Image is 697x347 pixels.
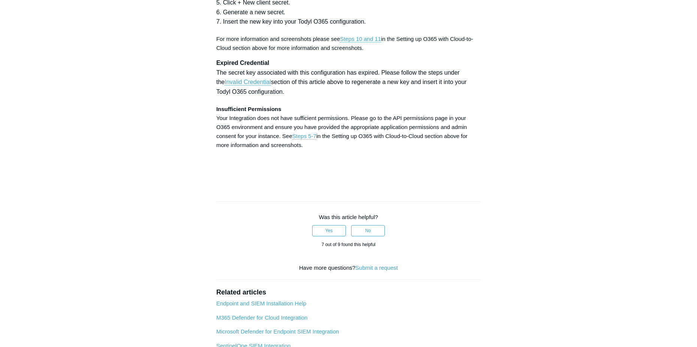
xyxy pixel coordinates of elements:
[216,300,306,306] a: Endpoint and SIEM Installation Help
[319,214,378,220] span: Was this article helpful?
[216,35,481,53] p: For more information and screenshots please see in the Setting up O365 with Cloud-to-Cloud sectio...
[340,36,381,42] a: Steps 10 and 11
[322,242,375,247] span: 7 out of 9 found this helpful
[351,225,385,236] button: This article was not helpful
[216,328,339,335] a: Microsoft Defender for Endpoint SIEM Integration
[216,314,307,321] a: M365 Defender for Cloud Integration
[216,60,269,66] strong: Expired Credential
[216,105,481,150] p: Your Integration does not have sufficient permissions. Please go to the API permissions page in y...
[292,133,316,140] a: Steps 5-7
[312,225,346,236] button: This article was helpful
[224,79,271,86] a: Invalid Credential
[216,106,281,112] strong: Insufficient Permissions
[216,264,481,272] div: Have more questions?
[216,287,481,297] h2: Related articles
[216,58,481,96] h4: The secret key associated with this configuration has expired. Please follow the steps under the ...
[355,264,398,271] a: Submit a request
